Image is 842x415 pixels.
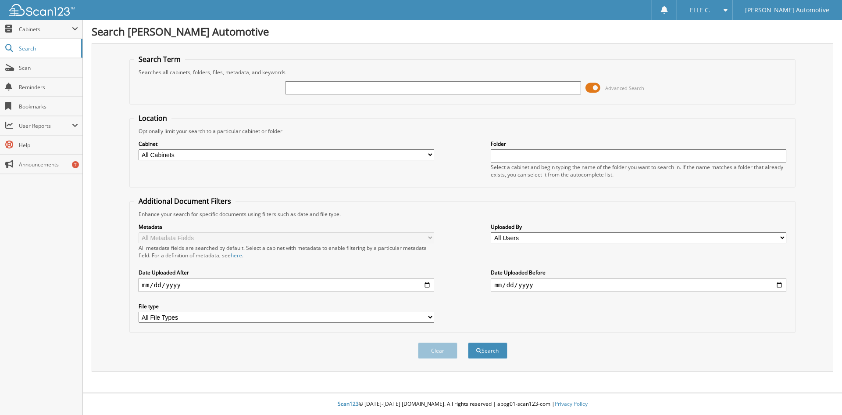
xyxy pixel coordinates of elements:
[418,343,457,359] button: Clear
[134,113,171,123] legend: Location
[139,278,434,292] input: start
[139,223,434,231] label: Metadata
[491,278,786,292] input: end
[134,196,235,206] legend: Additional Document Filters
[19,25,72,33] span: Cabinets
[491,269,786,276] label: Date Uploaded Before
[139,244,434,259] div: All metadata fields are searched by default. Select a cabinet with metadata to enable filtering b...
[134,69,791,76] div: Searches all cabinets, folders, files, metadata, and keywords
[19,45,77,52] span: Search
[491,140,786,148] label: Folder
[468,343,507,359] button: Search
[134,210,791,218] div: Enhance your search for specific documents using filters such as date and file type.
[19,141,78,149] span: Help
[83,393,842,415] div: © [DATE]-[DATE] [DOMAIN_NAME]. All rights reserved | appg01-scan123-com |
[19,161,78,168] span: Announcements
[745,7,829,13] span: [PERSON_NAME] Automotive
[338,400,359,408] span: Scan123
[19,122,72,130] span: User Reports
[19,103,78,110] span: Bookmarks
[72,161,79,168] div: 7
[605,85,644,91] span: Advanced Search
[134,127,791,135] div: Optionally limit your search to a particular cabinet or folder
[139,269,434,276] label: Date Uploaded After
[690,7,710,13] span: ELLE C.
[555,400,588,408] a: Privacy Policy
[491,163,786,178] div: Select a cabinet and begin typing the name of the folder you want to search in. If the name match...
[231,252,242,259] a: here
[19,64,78,72] span: Scan
[9,4,75,16] img: scan123-logo-white.svg
[92,24,833,39] h1: Search [PERSON_NAME] Automotive
[139,303,434,310] label: File type
[134,54,185,64] legend: Search Term
[139,140,434,148] label: Cabinet
[19,83,78,91] span: Reminders
[491,223,786,231] label: Uploaded By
